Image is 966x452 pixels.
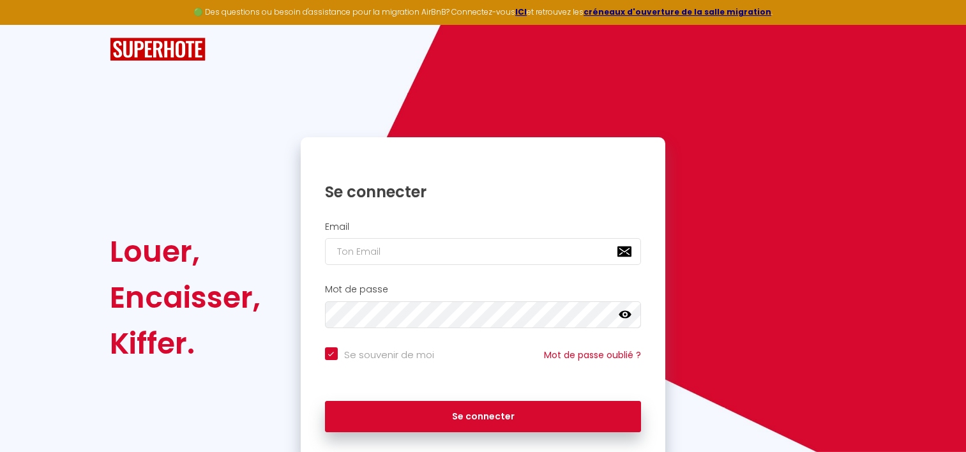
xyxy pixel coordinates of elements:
a: créneaux d'ouverture de la salle migration [584,6,771,17]
h1: Se connecter [325,182,642,202]
div: Kiffer. [110,320,260,366]
button: Se connecter [325,401,642,433]
div: Encaisser, [110,275,260,320]
div: Louer, [110,229,260,275]
a: Mot de passe oublié ? [544,349,641,361]
h2: Email [325,222,642,232]
h2: Mot de passe [325,284,642,295]
input: Ton Email [325,238,642,265]
a: ICI [515,6,527,17]
img: SuperHote logo [110,38,206,61]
